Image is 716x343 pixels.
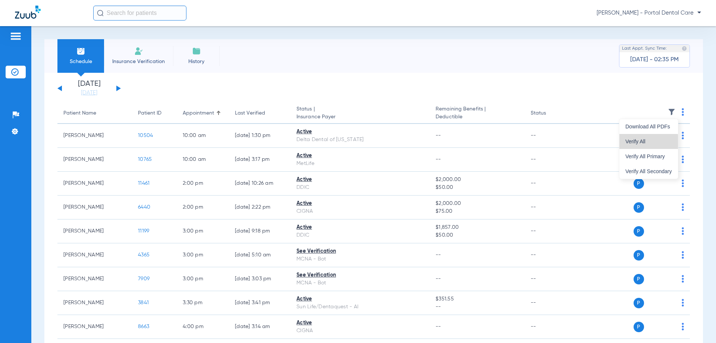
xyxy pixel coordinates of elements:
span: Verify All Primary [625,154,672,159]
span: Download All PDFs [625,124,672,129]
span: Verify All Secondary [625,169,672,174]
iframe: Chat Widget [679,307,716,343]
span: Verify All [625,139,672,144]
